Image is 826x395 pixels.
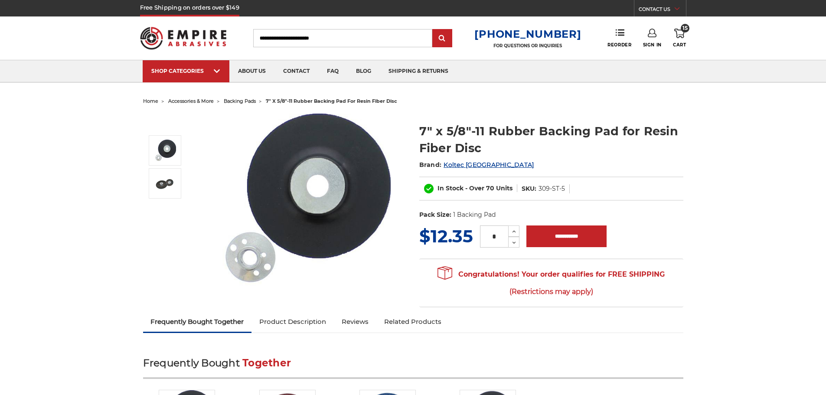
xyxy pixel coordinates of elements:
a: shipping & returns [380,60,457,82]
span: Frequently Bought [143,357,240,369]
span: Units [496,184,513,192]
span: Sign In [643,42,662,48]
a: Reviews [334,312,376,331]
a: home [143,98,158,104]
img: 7" x 5/8"-11 Rubber Backing Pad for Resin Fiber Disc [154,173,176,194]
a: Reorder [607,29,631,47]
a: Koltec [GEOGRAPHIC_DATA] [444,161,534,169]
a: about us [229,60,274,82]
img: Empire Abrasives [140,21,227,55]
input: Submit [434,30,451,47]
img: 7" Resin Fiber Rubber Backing Pad 5/8-11 nut [154,140,176,161]
a: backing pads [224,98,256,104]
a: contact [274,60,318,82]
dt: SKU: [522,184,536,193]
span: 15 [681,24,689,33]
span: In Stock [437,184,464,192]
p: FOR QUESTIONS OR INQUIRIES [474,43,581,49]
span: $12.35 [419,225,473,247]
span: 70 [486,184,494,192]
span: - Over [465,184,484,192]
span: Reorder [607,42,631,48]
span: 7" x 5/8"-11 rubber backing pad for resin fiber disc [266,98,397,104]
dd: 1 Backing Pad [453,210,496,219]
a: CONTACT US [639,4,686,16]
span: (Restrictions may apply) [437,283,665,300]
img: 7" Resin Fiber Rubber Backing Pad 5/8-11 nut [217,114,391,287]
a: 15 Cart [673,29,686,48]
dt: Pack Size: [419,210,451,219]
a: Related Products [376,312,449,331]
dd: 309-ST-5 [539,184,565,193]
h1: 7" x 5/8"-11 Rubber Backing Pad for Resin Fiber Disc [419,123,683,157]
div: SHOP CATEGORIES [151,68,221,74]
span: Congratulations! Your order qualifies for FREE SHIPPING [437,266,665,300]
span: Together [242,357,291,369]
a: Frequently Bought Together [143,312,252,331]
span: Brand: [419,161,442,169]
a: accessories & more [168,98,214,104]
span: Cart [673,42,686,48]
a: Product Description [251,312,334,331]
a: [PHONE_NUMBER] [474,28,581,40]
a: blog [347,60,380,82]
a: faq [318,60,347,82]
